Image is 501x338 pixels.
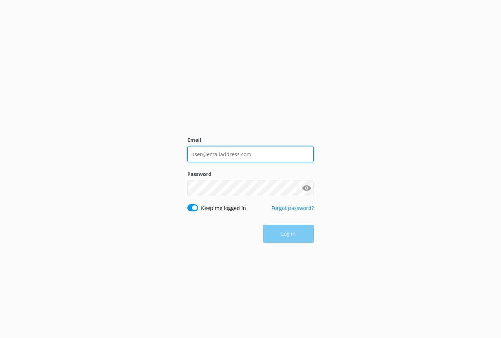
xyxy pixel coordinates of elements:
label: Password [187,170,314,178]
button: Show password [299,181,314,196]
label: Keep me logged in [201,204,246,212]
a: Forgot password? [271,205,314,211]
input: user@emailaddress.com [187,146,314,162]
label: Email [187,136,314,144]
